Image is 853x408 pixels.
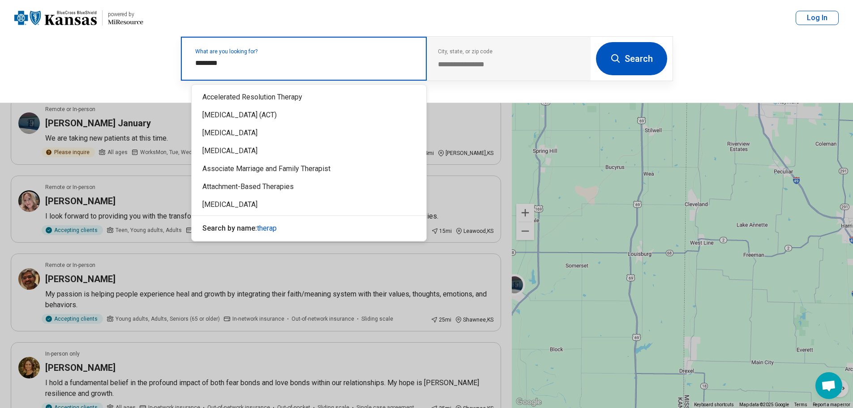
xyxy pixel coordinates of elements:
div: [MEDICAL_DATA] [192,124,426,142]
span: therap [257,224,277,232]
div: Associate Marriage and Family Therapist [192,160,426,178]
div: Suggestions [192,85,426,241]
div: Open chat [815,372,842,399]
div: [MEDICAL_DATA] [192,196,426,214]
div: [MEDICAL_DATA] [192,142,426,160]
button: Search [596,42,667,75]
div: Attachment-Based Therapies [192,178,426,196]
button: Log In [796,11,839,25]
div: Accelerated Resolution Therapy [192,88,426,106]
img: Blue Cross Blue Shield Kansas [14,7,97,29]
div: [MEDICAL_DATA] (ACT) [192,106,426,124]
label: What are you looking for? [195,49,416,54]
span: Search by name: [202,224,257,232]
div: powered by [108,10,143,18]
